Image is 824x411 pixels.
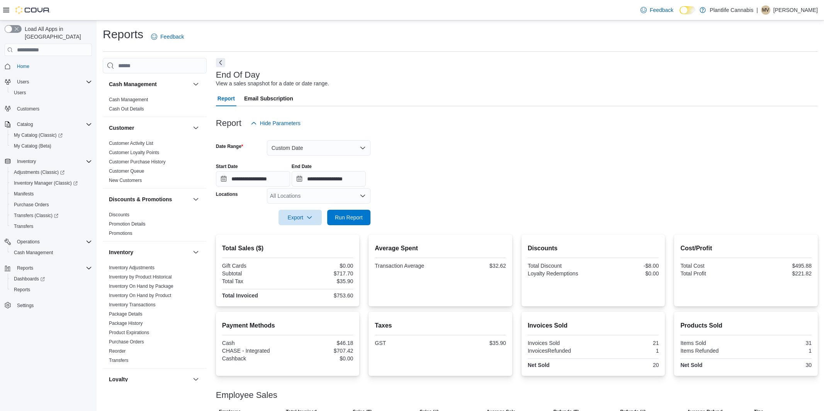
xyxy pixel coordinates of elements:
[292,163,312,170] label: End Date
[14,90,26,96] span: Users
[17,121,33,127] span: Catalog
[289,355,353,362] div: $0.00
[216,163,238,170] label: Start Date
[335,214,363,221] span: Run Report
[8,141,95,151] button: My Catalog (Beta)
[103,210,207,241] div: Discounts & Promotions
[109,140,153,146] span: Customer Activity List
[11,200,92,209] span: Purchase Orders
[216,191,238,197] label: Locations
[14,61,92,71] span: Home
[14,104,92,113] span: Customers
[710,5,753,15] p: Plantlife Cannabis
[109,329,149,336] span: Product Expirations
[11,178,81,188] a: Inventory Manager (Classic)
[109,178,142,183] a: New Customers
[11,168,92,177] span: Adjustments (Classic)
[14,301,37,310] a: Settings
[680,348,744,354] div: Items Refunded
[222,321,353,330] h2: Payment Methods
[680,263,744,269] div: Total Cost
[11,248,56,257] a: Cash Management
[103,139,207,188] div: Customer
[222,340,286,346] div: Cash
[442,340,506,346] div: $35.90
[289,340,353,346] div: $46.18
[222,263,286,269] div: Gift Cards
[109,168,144,174] span: Customer Queue
[216,391,277,400] h3: Employee Sales
[109,348,126,354] a: Reorder
[2,300,95,311] button: Settings
[680,270,744,277] div: Total Profit
[109,124,134,132] h3: Customer
[109,330,149,335] a: Product Expirations
[2,76,95,87] button: Users
[109,339,144,345] span: Purchase Orders
[109,311,143,317] a: Package Details
[11,285,33,294] a: Reports
[14,120,92,129] span: Catalog
[191,123,200,132] button: Customer
[14,132,63,138] span: My Catalog (Classic)
[8,247,95,258] button: Cash Management
[109,284,173,289] a: Inventory On Hand by Package
[109,80,190,88] button: Cash Management
[222,355,286,362] div: Cashback
[109,348,126,354] span: Reorder
[756,5,758,15] p: |
[375,340,439,346] div: GST
[748,263,812,269] div: $495.88
[279,210,322,225] button: Export
[11,222,92,231] span: Transfers
[109,274,172,280] a: Inventory by Product Historical
[375,244,506,253] h2: Average Spent
[109,195,172,203] h3: Discounts & Promotions
[8,284,95,295] button: Reports
[216,143,243,149] label: Date Range
[109,149,159,156] span: Customer Loyalty Points
[14,237,92,246] span: Operations
[191,80,200,89] button: Cash Management
[528,340,592,346] div: Invoices Sold
[14,287,30,293] span: Reports
[15,6,50,14] img: Cova
[8,210,95,221] a: Transfers (Classic)
[773,5,818,15] p: [PERSON_NAME]
[289,292,353,299] div: $753.60
[2,263,95,273] button: Reports
[14,157,39,166] button: Inventory
[14,301,92,310] span: Settings
[191,375,200,384] button: Loyalty
[17,265,33,271] span: Reports
[22,25,92,41] span: Load All Apps in [GEOGRAPHIC_DATA]
[8,167,95,178] a: Adjustments (Classic)
[11,178,92,188] span: Inventory Manager (Classic)
[267,140,370,156] button: Custom Date
[11,189,37,199] a: Manifests
[442,263,506,269] div: $32.62
[748,362,812,368] div: 30
[8,273,95,284] a: Dashboards
[595,348,659,354] div: 1
[289,263,353,269] div: $0.00
[8,189,95,199] button: Manifests
[2,103,95,114] button: Customers
[680,340,744,346] div: Items Sold
[528,362,550,368] strong: Net Sold
[327,210,370,225] button: Run Report
[14,250,53,256] span: Cash Management
[148,29,187,44] a: Feedback
[528,348,592,354] div: InvoicesRefunded
[11,248,92,257] span: Cash Management
[375,263,439,269] div: Transaction Average
[109,195,190,203] button: Discounts & Promotions
[222,244,353,253] h2: Total Sales ($)
[375,321,506,330] h2: Taxes
[109,221,146,227] span: Promotion Details
[2,156,95,167] button: Inventory
[109,97,148,102] a: Cash Management
[761,5,770,15] div: Michael Vincent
